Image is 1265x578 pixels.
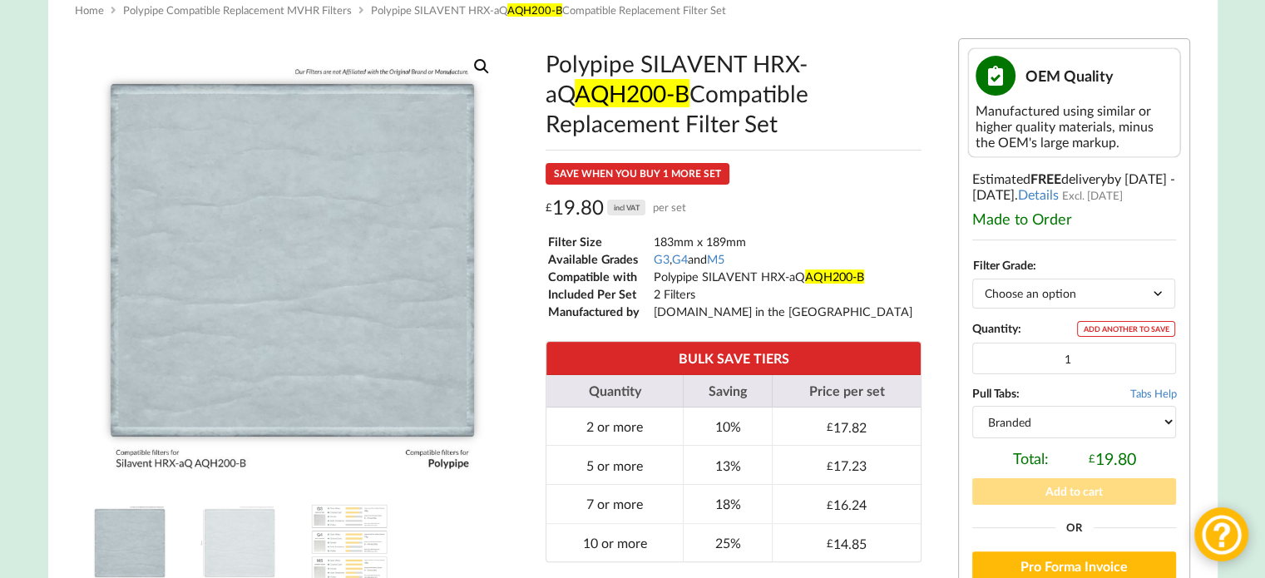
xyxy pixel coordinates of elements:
[972,210,1176,228] div: Made to Order
[1129,387,1176,400] span: Tabs Help
[683,484,772,523] td: 18%
[1062,189,1123,202] span: Excl. [DATE]
[547,251,651,267] td: Available Grades
[972,522,1176,533] div: Or
[547,304,651,319] td: Manufactured by
[1089,449,1136,468] div: 19.80
[976,102,1173,150] div: Manufactured using similar or higher quality materials, minus the OEM's large markup.
[123,3,352,17] a: Polypipe Compatible Replacement MVHR Filters
[827,498,833,511] span: £
[546,195,686,220] div: 19.80
[1089,452,1095,465] span: £
[547,269,651,284] td: Compatible with
[575,79,689,107] mark: AQH200-B
[652,195,685,220] span: per set
[827,536,867,551] div: 14.85
[973,258,1033,272] label: Filter Grade
[654,252,670,266] a: G3
[653,251,913,267] td: , and
[707,252,724,266] a: M5
[547,286,651,302] td: Included Per Set
[1025,67,1114,85] span: OEM Quality
[607,200,645,215] div: incl VAT
[1030,170,1061,186] b: FREE
[75,3,104,17] a: Home
[827,419,867,435] div: 17.82
[546,375,684,408] th: Quantity
[546,342,921,374] th: BULK SAVE TIERS
[507,3,562,17] mark: AQH200-B
[1077,321,1175,337] div: ADD ANOTHER TO SAVE
[827,496,867,512] div: 16.24
[827,457,867,473] div: 17.23
[653,304,913,319] td: [DOMAIN_NAME] in the [GEOGRAPHIC_DATA]
[467,52,497,82] a: View full-screen image gallery
[371,3,726,17] span: Polypipe SILAVENT HRX-aQ Compatible Replacement Filter Set
[546,523,684,562] td: 10 or more
[546,484,684,523] td: 7 or more
[546,445,684,484] td: 5 or more
[972,478,1176,504] button: Add to cart
[972,343,1176,374] input: Product quantity
[546,195,552,220] span: £
[546,48,922,138] h1: Polypipe SILAVENT HRX-aQ Compatible Replacement Filter Set
[653,286,913,302] td: 2 Filters
[683,375,772,408] th: Saving
[546,408,684,446] td: 2 or more
[546,163,729,185] div: SAVE WHEN YOU BUY 1 MORE SET
[653,234,913,249] td: 183mm x 189mm
[683,408,772,446] td: 10%
[972,170,1175,202] span: by [DATE] - [DATE]
[547,234,651,249] td: Filter Size
[827,420,833,433] span: £
[827,536,833,550] span: £
[805,269,864,284] mark: AQH200-B
[683,445,772,484] td: 13%
[672,252,688,266] a: G4
[827,459,833,472] span: £
[683,523,772,562] td: 25%
[653,269,913,284] td: Polypipe SILAVENT HRX-aQ
[1018,186,1059,202] a: Details
[772,375,921,408] th: Price per set
[972,386,1020,400] b: Pull Tabs:
[1013,449,1049,468] span: Total:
